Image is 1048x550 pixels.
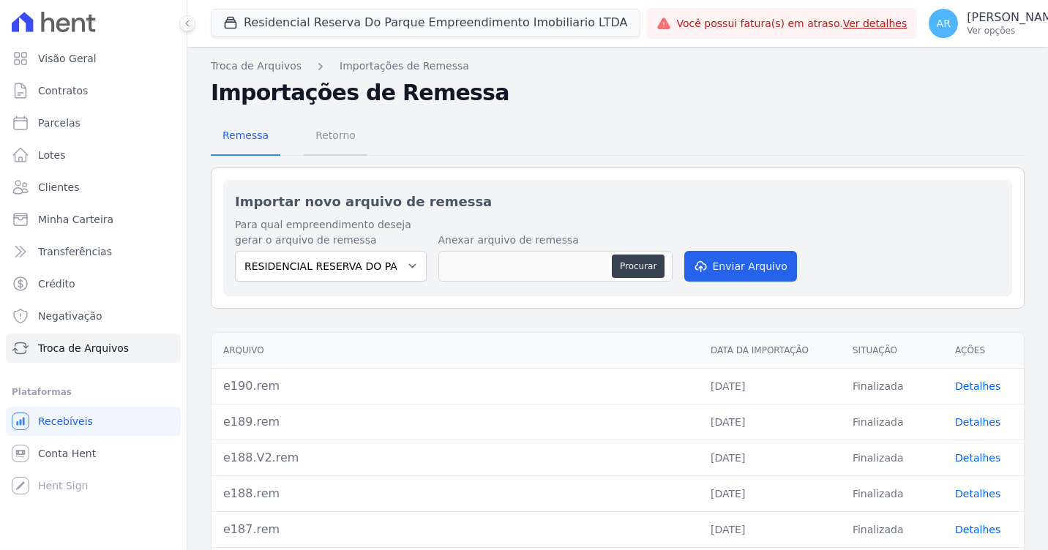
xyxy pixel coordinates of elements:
[438,233,673,248] label: Anexar arquivo de remessa
[955,488,1000,500] a: Detalhes
[6,269,181,298] a: Crédito
[699,475,841,511] td: [DATE]
[38,148,66,162] span: Lotes
[38,51,97,66] span: Visão Geral
[6,205,181,234] a: Minha Carteira
[214,121,277,150] span: Remessa
[38,414,93,429] span: Recebíveis
[955,524,1000,535] a: Detalhes
[699,333,841,369] th: Data da Importação
[38,116,81,130] span: Parcelas
[38,276,75,291] span: Crédito
[12,383,175,401] div: Plataformas
[223,413,687,431] div: e189.rem
[38,83,88,98] span: Contratos
[937,18,951,29] span: AR
[699,404,841,440] td: [DATE]
[677,16,907,31] span: Você possui fatura(s) em atraso.
[38,244,112,259] span: Transferências
[38,212,113,227] span: Minha Carteira
[211,9,640,37] button: Residencial Reserva Do Parque Empreendimento Imobiliario LTDA
[841,404,943,440] td: Finalizada
[841,475,943,511] td: Finalizada
[6,237,181,266] a: Transferências
[235,217,427,248] label: Para qual empreendimento deseja gerar o arquivo de remessa
[699,511,841,547] td: [DATE]
[304,118,367,156] a: Retorno
[6,76,181,105] a: Contratos
[211,118,280,156] a: Remessa
[843,18,907,29] a: Ver detalhes
[223,521,687,538] div: e187.rem
[699,440,841,475] td: [DATE]
[955,380,1000,392] a: Detalhes
[841,511,943,547] td: Finalizada
[684,251,797,282] button: Enviar Arquivo
[841,440,943,475] td: Finalizada
[38,309,102,323] span: Negativação
[955,452,1000,464] a: Detalhes
[38,180,79,195] span: Clientes
[841,368,943,404] td: Finalizada
[6,108,181,137] a: Parcelas
[38,341,129,355] span: Troca de Arquivos
[6,301,181,331] a: Negativação
[223,485,687,502] div: e188.rem
[943,333,1024,369] th: Ações
[6,140,181,170] a: Lotes
[212,333,699,369] th: Arquivo
[6,334,181,363] a: Troca de Arquivos
[38,446,96,461] span: Conta Hent
[211,59,302,74] a: Troca de Arquivos
[6,173,181,202] a: Clientes
[841,333,943,369] th: Situação
[612,255,665,278] button: Procurar
[235,192,1000,211] h2: Importar novo arquivo de remessa
[955,416,1000,428] a: Detalhes
[6,407,181,436] a: Recebíveis
[6,44,181,73] a: Visão Geral
[307,121,364,150] span: Retorno
[699,368,841,404] td: [DATE]
[223,449,687,467] div: e188.V2.rem
[211,80,1025,106] h2: Importações de Remessa
[6,439,181,468] a: Conta Hent
[223,377,687,395] div: e190.rem
[211,118,367,156] nav: Tab selector
[211,59,1025,74] nav: Breadcrumb
[340,59,469,74] a: Importações de Remessa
